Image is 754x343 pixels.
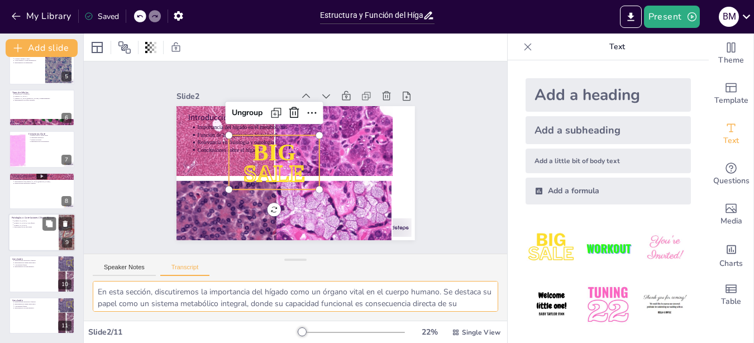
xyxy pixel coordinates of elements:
[15,95,71,97] p: [MEDICAL_DATA]
[58,321,71,331] div: 11
[526,149,691,173] div: Add a little bit of body text
[723,135,739,147] span: Text
[526,222,578,274] img: 1.jpeg
[93,264,156,276] button: Speaker Notes
[61,113,71,123] div: 6
[31,135,71,137] p: Espacio porta y tríada portal
[227,104,267,122] div: Ungroup
[93,281,498,312] textarea: En esta sección, discutiremos la importancia del hígado como un órgano vital en el cuerpo humano....
[15,305,55,307] p: Conclusiones finales
[28,132,71,136] p: Estructuras Clave
[12,257,55,260] p: Conclusión
[62,238,72,248] div: 9
[639,222,691,274] img: 3.jpeg
[8,7,76,25] button: My Library
[721,296,741,308] span: Table
[197,139,403,146] p: Relevancia en fisiología y patología
[160,264,210,276] button: Transcript
[61,155,71,165] div: 7
[15,58,42,60] p: Lobulillo hepático clásico
[709,194,753,235] div: Add images, graphics, shapes or video
[9,131,75,168] div: 7
[526,178,691,204] div: Add a formula
[58,279,71,289] div: 10
[709,74,753,114] div: Add ready made slides
[9,89,75,126] div: 6
[714,94,748,107] span: Template
[9,48,75,85] div: 5
[14,222,55,224] p: [MEDICAL_DATA] y sus efectos
[12,174,71,177] p: Funciones Relacionadas con la Histología
[14,224,55,226] p: [MEDICAL_DATA]
[709,275,753,315] div: Add a table
[14,220,55,222] p: [MEDICAL_DATA]
[15,59,42,61] p: Acino hepático y zonas metabólicas
[9,297,75,334] div: 11
[12,299,55,302] p: Conclusión
[252,139,295,165] span: BIG
[15,178,71,180] p: Función de las [MEDICAL_DATA]
[713,175,750,187] span: Questions
[620,6,642,28] button: Export to PowerPoint
[15,259,55,261] p: Relación entre estructura y función
[719,7,739,27] div: B M
[720,215,742,227] span: Media
[88,39,106,56] div: Layout
[15,97,71,99] p: [MEDICAL_DATA][PERSON_NAME] y almacenamiento
[12,91,71,94] p: Tipos de Células
[84,11,119,22] div: Saved
[15,99,71,102] p: Importancia de los tipos celulares
[31,141,71,143] p: Importancia de las estructuras
[526,78,691,112] div: Add a heading
[9,255,75,292] div: 10
[15,301,55,303] p: Relación entre estructura y función
[719,258,743,270] span: Charts
[15,183,71,185] p: Relación entre estructura y función
[719,6,739,28] button: B M
[718,54,744,66] span: Theme
[15,93,71,96] p: Hepatocitos y su función
[15,265,55,268] p: Importancia de la salud hepática
[197,131,403,139] p: Función de la arquitectura histológica
[15,261,55,264] p: Importancia del estudio histológico
[61,196,71,206] div: 8
[59,217,72,230] button: Delete Slide
[88,327,298,337] div: Slide 2 / 11
[31,139,71,141] p: Espacio de Disse
[15,303,55,305] p: Importancia del estudio histológico
[12,216,55,220] p: Patologías o Correlaciones Clínicas Básicas
[582,222,634,274] img: 2.jpeg
[15,180,71,183] p: Importancia de las [MEDICAL_DATA][PERSON_NAME]
[462,328,500,337] span: Single View
[197,146,403,154] p: Conclusiones sobre el hígado
[9,173,75,209] div: 8
[537,34,698,60] p: Text
[244,160,305,186] span: SALE
[709,154,753,194] div: Get real-time input from your audience
[31,137,71,139] p: Sinusoides hepáticos
[61,72,71,82] div: 5
[639,279,691,331] img: 6.jpeg
[15,176,71,178] p: Polaridad de los hepatocitos
[8,213,75,251] div: 9
[526,279,578,331] img: 4.jpeg
[188,112,403,123] p: Introducción
[197,124,403,131] p: Importancia del hígado en el metabolismo
[644,6,700,28] button: Present
[42,217,56,230] button: Duplicate Slide
[526,116,691,144] div: Add a subheading
[176,91,294,102] div: Slide 2
[416,327,443,337] div: 22 %
[118,41,131,54] span: Position
[320,7,423,23] input: Insert title
[582,279,634,331] img: 5.jpeg
[14,226,55,228] p: Importancia de las patologías
[6,39,78,57] button: Add slide
[15,307,55,309] p: Importancia de la salud hepática
[709,34,753,74] div: Change the overall theme
[15,264,55,266] p: Conclusiones finales
[709,235,753,275] div: Add charts and graphs
[15,61,42,64] p: Importancia de la arquitectura
[709,114,753,154] div: Add text boxes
